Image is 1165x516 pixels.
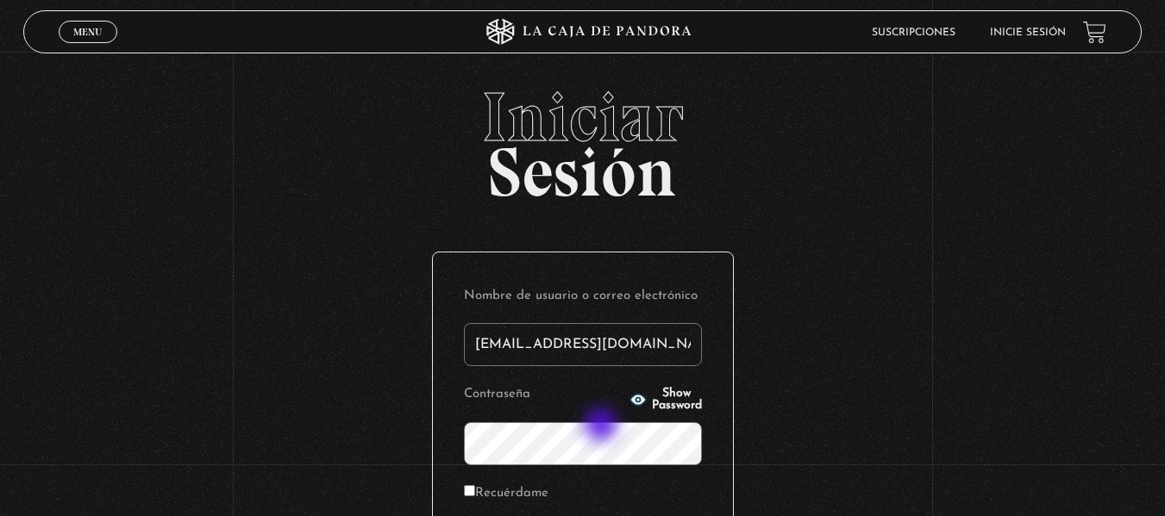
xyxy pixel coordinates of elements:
button: Show Password [629,388,702,412]
label: Contraseña [464,382,624,408]
span: Menu [73,27,102,37]
label: Recuérdame [464,481,548,507]
a: Suscripciones [872,28,955,38]
a: Inicie sesión [990,28,1066,38]
h2: Sesión [23,83,1142,193]
span: Show Password [652,388,702,412]
a: View your shopping cart [1083,20,1106,43]
span: Iniciar [23,83,1142,152]
input: Recuérdame [464,485,475,496]
span: Cerrar [67,41,108,53]
label: Nombre de usuario o correo electrónico [464,283,702,310]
